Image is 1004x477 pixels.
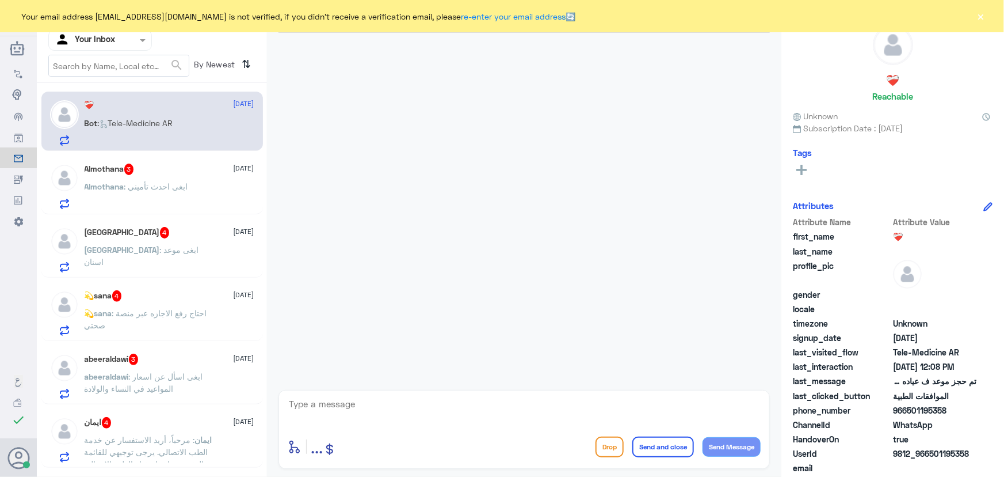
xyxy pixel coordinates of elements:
button: × [975,10,987,22]
img: defaultAdmin.png [50,100,79,129]
img: defaultAdmin.png [50,417,79,446]
span: [DATE] [234,417,254,427]
input: Search by Name, Local etc… [49,55,189,76]
button: Drop [595,437,624,457]
span: Unknown [893,317,976,330]
button: Send and close [632,437,694,457]
span: By Newest [189,55,238,78]
h5: 💫sana [85,290,122,302]
span: Unknown [793,110,838,122]
span: last_name [793,245,891,258]
span: null [893,303,976,315]
img: defaultAdmin.png [873,25,913,65]
span: 966501195358 [893,404,976,417]
span: [DATE] [234,353,254,364]
span: Subscription Date : [DATE] [793,122,992,134]
img: defaultAdmin.png [50,290,79,319]
span: last_interaction [793,361,891,373]
img: defaultAdmin.png [50,164,79,192]
img: defaultAdmin.png [50,354,79,383]
span: 4 [112,290,122,302]
h6: Tags [793,147,812,158]
span: [DATE] [234,290,254,300]
span: Attribute Name [793,216,891,228]
span: profile_pic [793,260,891,286]
span: last_visited_flow [793,346,891,358]
span: ChannelId [793,419,891,431]
span: [DATE] [234,163,254,173]
span: signup_date [793,332,891,344]
span: 4 [160,227,170,238]
span: Your email address [EMAIL_ADDRESS][DOMAIN_NAME] is not verified, if you didn't receive a verifica... [22,10,576,22]
span: ❤️‍🩹 [893,230,976,243]
span: الموافقات الطبية [893,390,976,402]
span: first_name [793,230,891,243]
span: : احتاج رفع الاجازه عبر منصة صحتي [85,308,207,330]
span: : مرحباً، أريد الاستفسار عن خدمة الطب الاتصالي. يرجى توجيهي للقائمة الرئيسية واختيار خيار الطب ال... [85,435,208,469]
span: Bot [85,118,98,128]
span: timezone [793,317,891,330]
span: 2025-10-06T09:08:50.117Z [893,361,976,373]
span: [GEOGRAPHIC_DATA] [85,245,160,255]
h6: Attributes [793,200,834,211]
h5: Turki [85,227,170,238]
span: Attribute Value [893,216,976,228]
h5: ❤️‍🩹 [886,74,899,87]
span: search [170,58,184,72]
span: ايمان [195,435,212,445]
span: last_message [793,375,891,387]
button: Avatar [7,447,29,469]
h5: ❤️‍🩹 [85,100,94,110]
span: 3 [124,164,134,175]
button: ... [311,434,323,460]
i: ⇅ [242,55,251,74]
span: ... [311,436,323,457]
span: phone_number [793,404,891,417]
span: [DATE] [234,99,254,109]
span: 2 [893,419,976,431]
span: تم حجز موعد ف عياده نساء وولادة ثم تم الغاءه ما السبب [893,375,976,387]
span: : ابغى احدث تأميني [124,181,188,191]
span: 9812_966501195358 [893,448,976,460]
span: [DATE] [234,226,254,237]
span: email [793,462,891,474]
span: null [893,289,976,301]
h5: Almothana [85,164,134,175]
img: defaultAdmin.png [50,227,79,256]
span: abeeraldawi [85,372,129,381]
span: true [893,433,976,445]
span: Tele-Medicine AR [893,346,976,358]
button: search [170,56,184,75]
h5: ايمان [85,417,112,429]
button: Send Message [703,437,761,457]
span: 3 [129,354,139,365]
span: : ابغى اسأل عن اسعار المواعيد في النساء والولادة [85,372,203,393]
span: : Tele-Medicine AR [98,118,173,128]
span: null [893,462,976,474]
span: 4 [102,417,112,429]
span: 2025-10-06T09:07:07.707Z [893,332,976,344]
span: UserId [793,448,891,460]
span: last_clicked_button [793,390,891,402]
h6: Reachable [872,91,913,101]
i: check [12,413,25,427]
span: HandoverOn [793,433,891,445]
span: Almothana [85,181,124,191]
span: 💫sana [85,308,112,318]
span: gender [793,289,891,301]
a: re-enter your email address [461,12,566,21]
span: locale [793,303,891,315]
img: defaultAdmin.png [893,260,922,289]
h5: abeeraldawi [85,354,139,365]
